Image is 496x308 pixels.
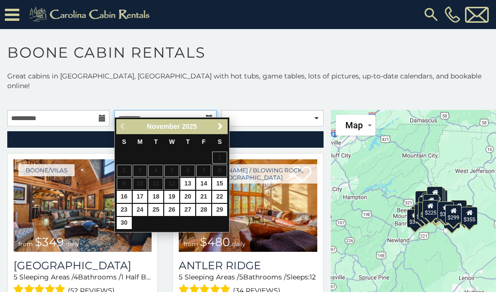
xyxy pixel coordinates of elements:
a: 17 [133,191,148,203]
span: Monday [138,139,143,145]
img: Khaki-logo.png [24,5,158,24]
span: Friday [202,139,206,145]
div: $380 [438,201,454,220]
a: 18 [148,191,163,203]
a: 19 [164,191,179,203]
div: $400 [416,202,433,220]
a: 21 [196,191,211,203]
span: Saturday [217,139,221,145]
span: 5 [239,273,243,281]
a: 16 [117,191,132,203]
span: (52 reviews) [68,284,115,297]
button: Change map style [336,115,375,136]
a: 25 [148,204,163,216]
div: $355 [462,207,478,225]
div: $375 [407,209,423,228]
a: 28 [196,204,211,216]
a: 13 [180,178,195,190]
span: daily [232,240,246,247]
div: $485 [418,203,434,221]
span: from [18,240,33,247]
div: $325 [414,204,431,222]
span: Wednesday [169,139,175,145]
span: 4 [74,273,78,281]
a: Boone/Vilas [18,164,75,176]
span: daily [66,240,79,247]
div: $395 [418,202,434,220]
span: $480 [200,235,230,249]
span: Sunday [122,139,126,145]
h3: Diamond Creek Lodge [14,259,152,272]
span: 12 [310,273,316,281]
a: 26 [164,204,179,216]
div: Sleeping Areas / Bathrooms / Sleeps: [14,272,152,297]
span: November [147,123,180,130]
div: Sleeping Areas / Bathrooms / Sleeps: [179,272,317,297]
a: 29 [212,204,227,216]
div: $320 [427,186,444,205]
a: Next [215,121,227,133]
span: 5 [179,273,183,281]
span: from [184,240,198,247]
a: 23 [117,204,132,216]
span: 1 Half Baths / [121,273,165,281]
img: search-regular.svg [422,6,440,23]
a: [PHONE_NUMBER] [442,6,463,23]
span: Thursday [186,139,190,145]
span: 2025 [182,123,197,130]
div: $460 [422,193,438,211]
img: Diamond Creek Lodge [14,159,152,252]
div: $225 [422,200,439,218]
a: [GEOGRAPHIC_DATA] [14,259,152,272]
a: 30 [117,217,132,229]
a: RefineSearchFilters [7,131,324,148]
a: Diamond Creek Lodge from $349 daily [14,159,152,252]
span: 5 [14,273,17,281]
a: 24 [133,204,148,216]
span: Map [345,120,363,130]
div: $210 [423,194,440,213]
a: Antler Ridge [179,259,317,272]
div: $635 [415,191,432,209]
span: Tuesday [154,139,158,145]
a: 14 [196,178,211,190]
div: $299 [445,205,462,223]
img: Antler Ridge [179,159,317,252]
a: 20 [180,191,195,203]
a: 22 [212,191,227,203]
a: [PERSON_NAME] / Blowing Rock, [GEOGRAPHIC_DATA] [184,164,317,184]
a: 15 [212,178,227,190]
a: 27 [180,204,195,216]
span: $349 [35,235,64,249]
span: Next [217,123,224,130]
div: $930 [450,200,467,218]
a: Antler Ridge from $480 daily [179,159,317,252]
div: $410 [418,197,435,215]
span: (34 reviews) [233,284,280,297]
